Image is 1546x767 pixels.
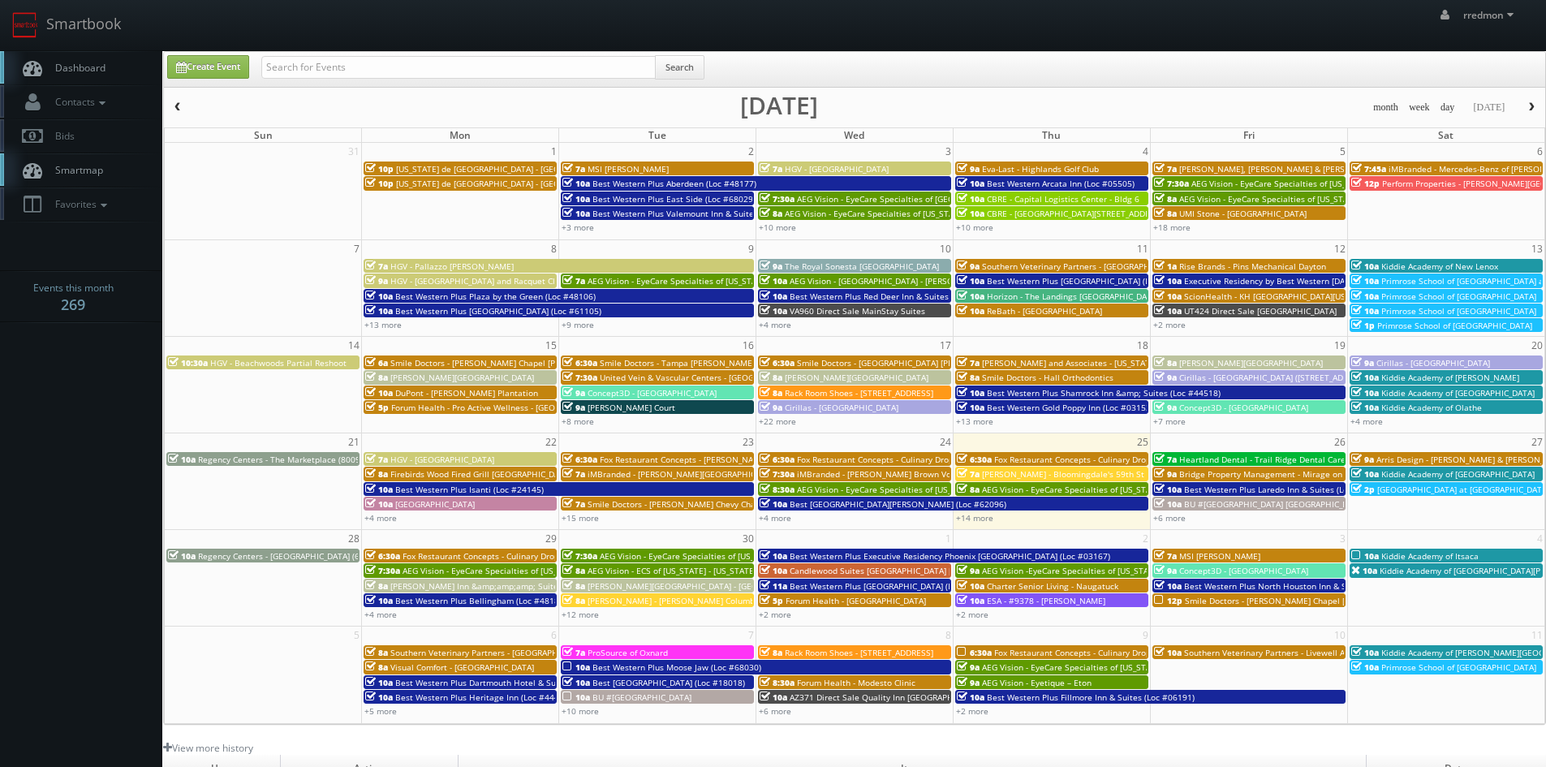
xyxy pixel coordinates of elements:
[1381,372,1519,383] span: Kiddie Academy of [PERSON_NAME]
[390,580,629,592] span: [PERSON_NAME] Inn &amp;amp;amp; Suites [PERSON_NAME]
[1154,484,1182,495] span: 10a
[365,372,388,383] span: 8a
[760,372,782,383] span: 8a
[790,565,1028,576] span: Candlewood Suites [GEOGRAPHIC_DATA] [GEOGRAPHIC_DATA]
[1351,647,1379,658] span: 10a
[790,498,1006,510] span: Best [GEOGRAPHIC_DATA][PERSON_NAME] (Loc #62096)
[1351,291,1379,302] span: 10a
[365,178,394,189] span: 10p
[957,372,980,383] span: 8a
[588,163,669,175] span: MSI [PERSON_NAME]
[403,565,704,576] span: AEG Vision - EyeCare Specialties of [US_STATE] – Southwest Orlando Eye Care
[844,128,864,142] span: Wed
[785,402,898,413] span: Cirillas - [GEOGRAPHIC_DATA]
[600,372,808,383] span: United Vein & Vascular Centers - [GEOGRAPHIC_DATA]
[562,372,597,383] span: 7:30a
[1381,550,1479,562] span: Kiddie Academy of Itsaca
[987,208,1247,219] span: CBRE - [GEOGRAPHIC_DATA][STREET_ADDRESS][GEOGRAPHIC_DATA]
[790,580,996,592] span: Best Western Plus [GEOGRAPHIC_DATA] (Loc #35038)
[562,565,585,576] span: 8a
[957,595,984,606] span: 10a
[562,647,585,658] span: 7a
[1184,275,1410,287] span: Executive Residency by Best Western [DATE] (Loc #44764)
[1351,275,1379,287] span: 10a
[390,647,592,658] span: Southern Veterinary Partners - [GEOGRAPHIC_DATA]
[1351,454,1374,465] span: 9a
[760,454,795,465] span: 6:30a
[956,222,993,233] a: +10 more
[1154,261,1177,272] span: 1a
[1381,661,1536,673] span: Primrose School of [GEOGRAPHIC_DATA]
[957,661,980,673] span: 9a
[1351,178,1380,189] span: 12p
[390,372,534,383] span: [PERSON_NAME][GEOGRAPHIC_DATA]
[987,580,1118,592] span: Charter Senior Living - Naugatuck
[785,261,939,272] span: The Royal Sonesta [GEOGRAPHIC_DATA]
[1179,357,1323,368] span: [PERSON_NAME][GEOGRAPHIC_DATA]
[588,498,764,510] span: Smile Doctors - [PERSON_NAME] Chevy Chase
[1184,580,1419,592] span: Best Western Plus North Houston Inn & Suites (Loc #44475)
[957,193,984,205] span: 10a
[1153,512,1186,524] a: +6 more
[365,468,388,480] span: 8a
[957,357,980,368] span: 7a
[365,163,394,175] span: 10p
[1154,291,1182,302] span: 10a
[759,705,791,717] a: +6 more
[956,512,993,524] a: +14 more
[588,275,901,287] span: AEG Vision - EyeCare Specialties of [US_STATE] – EyeCare in [GEOGRAPHIC_DATA]
[957,454,992,465] span: 6:30a
[1184,647,1508,658] span: Southern Veterinary Partners - Livewell Animal Urgent Care of [GEOGRAPHIC_DATA]
[982,565,1251,576] span: AEG Vision -EyeCare Specialties of [US_STATE] – Eyes On Sammamish
[760,387,782,399] span: 8a
[957,468,980,480] span: 7a
[198,454,368,465] span: Regency Centers - The Marketplace (80099)
[1351,387,1379,399] span: 10a
[47,95,110,109] span: Contacts
[957,402,984,413] span: 10a
[562,163,585,175] span: 7a
[163,741,253,755] a: View more history
[562,550,597,562] span: 7:30a
[648,128,666,142] span: Tue
[1153,222,1191,233] a: +18 more
[797,677,915,688] span: Forum Health - Modesto Clinic
[957,163,980,175] span: 9a
[957,291,984,302] span: 10a
[1184,305,1337,317] span: UT424 Direct Sale [GEOGRAPHIC_DATA]
[760,261,782,272] span: 9a
[785,208,1059,219] span: AEG Vision - EyeCare Specialties of [US_STATE] - In Focus Vision Center
[1154,372,1177,383] span: 9a
[1351,357,1374,368] span: 9a
[1350,416,1383,427] a: +4 more
[790,291,1001,302] span: Best Western Plus Red Deer Inn & Suites (Loc #61062)
[957,692,984,703] span: 10a
[364,705,397,717] a: +5 more
[1154,498,1182,510] span: 10a
[47,197,111,211] span: Favorites
[365,387,393,399] span: 10a
[982,372,1113,383] span: Smile Doctors - Hall Orthodontics
[1467,97,1510,118] button: [DATE]
[1154,275,1182,287] span: 10a
[395,692,571,703] span: Best Western Plus Heritage Inn (Loc #44463)
[1351,305,1379,317] span: 10a
[1351,661,1379,673] span: 10a
[1351,468,1379,480] span: 10a
[390,454,494,465] span: HGV - [GEOGRAPHIC_DATA]
[760,692,787,703] span: 10a
[588,565,846,576] span: AEG Vision - ECS of [US_STATE] - [US_STATE] Valley Family Eye Care
[760,550,787,562] span: 10a
[987,402,1153,413] span: Best Western Gold Poppy Inn (Loc #03153)
[760,163,782,175] span: 7a
[760,565,787,576] span: 10a
[365,595,393,606] span: 10a
[365,261,388,272] span: 7a
[1179,261,1326,272] span: Rise Brands - Pins Mechanical Dayton
[395,595,566,606] span: Best Western Plus Bellingham (Loc #48188)
[1184,291,1376,302] span: ScionHealth - KH [GEOGRAPHIC_DATA][US_STATE]
[1376,357,1490,368] span: Cirillas - [GEOGRAPHIC_DATA]
[790,550,1110,562] span: Best Western Plus Executive Residency Phoenix [GEOGRAPHIC_DATA] (Loc #03167)
[1351,163,1386,175] span: 7:45a
[760,468,795,480] span: 7:30a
